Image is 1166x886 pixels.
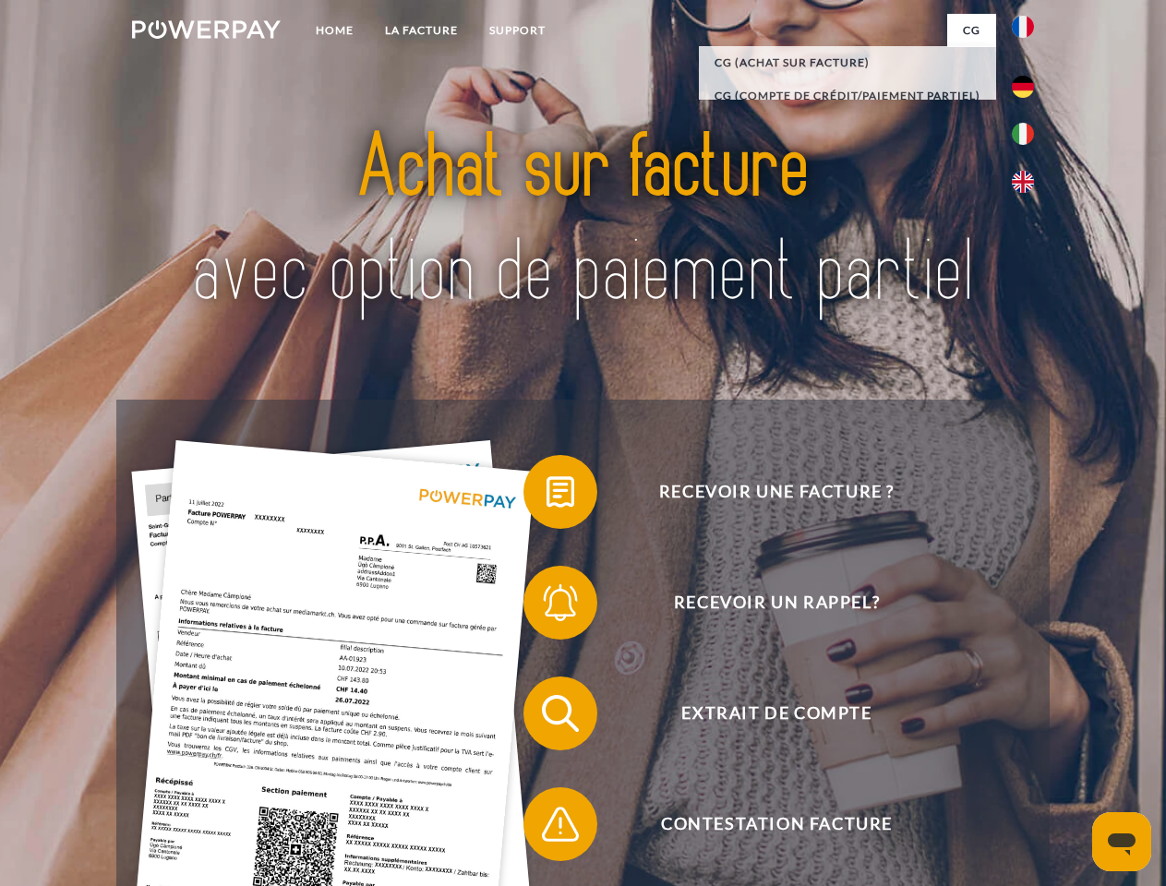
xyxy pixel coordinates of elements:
[550,566,1003,640] span: Recevoir un rappel?
[1092,812,1151,871] iframe: Bouton de lancement de la fenêtre de messagerie
[1012,16,1034,38] img: fr
[550,676,1003,750] span: Extrait de compte
[176,89,990,353] img: title-powerpay_fr.svg
[300,14,369,47] a: Home
[550,455,1003,529] span: Recevoir une facture ?
[699,46,996,79] a: CG (achat sur facture)
[550,787,1003,861] span: Contestation Facture
[699,79,996,113] a: CG (Compte de crédit/paiement partiel)
[132,20,281,39] img: logo-powerpay-white.svg
[523,787,1004,861] button: Contestation Facture
[1012,76,1034,98] img: de
[523,676,1004,750] button: Extrait de compte
[369,14,474,47] a: LA FACTURE
[1012,123,1034,145] img: it
[474,14,561,47] a: Support
[537,690,583,736] img: qb_search.svg
[537,801,583,847] img: qb_warning.svg
[523,455,1004,529] button: Recevoir une facture ?
[1012,171,1034,193] img: en
[537,580,583,626] img: qb_bell.svg
[537,469,583,515] img: qb_bill.svg
[523,566,1004,640] button: Recevoir un rappel?
[947,14,996,47] a: CG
